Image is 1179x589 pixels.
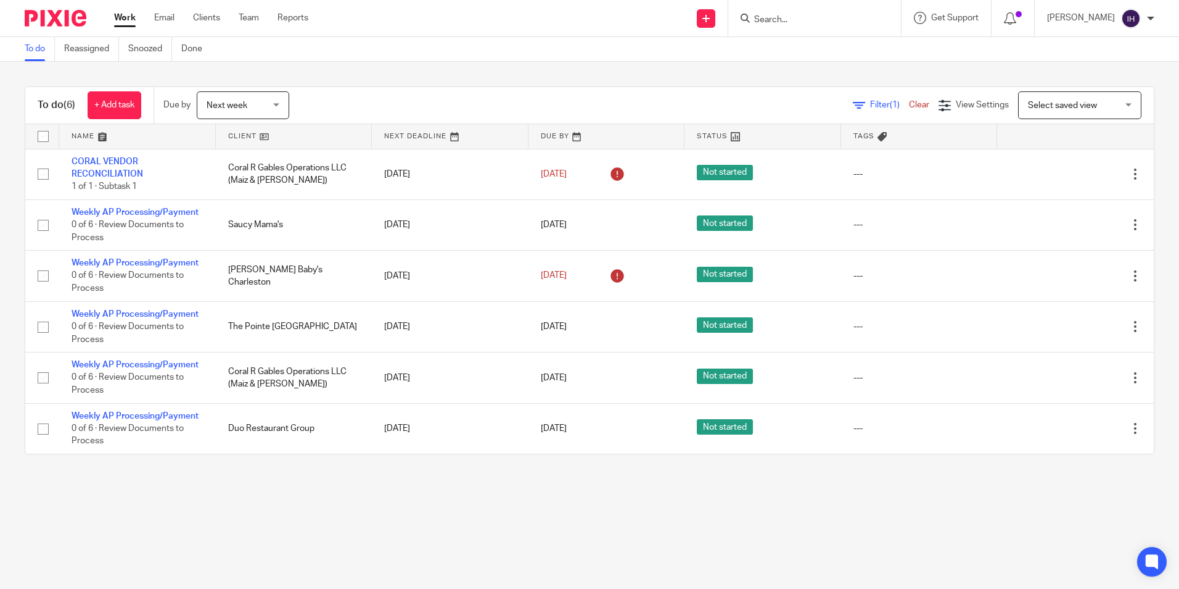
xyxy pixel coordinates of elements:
[753,15,864,26] input: Search
[541,272,567,280] span: [DATE]
[72,424,184,446] span: 0 of 6 · Review Documents to Process
[853,372,985,384] div: ---
[541,322,567,331] span: [DATE]
[72,374,184,395] span: 0 of 6 · Review Documents to Process
[277,12,308,24] a: Reports
[372,251,528,301] td: [DATE]
[72,220,184,242] span: 0 of 6 · Review Documents to Process
[239,12,259,24] a: Team
[541,220,567,229] span: [DATE]
[193,12,220,24] a: Clients
[72,208,199,217] a: Weekly AP Processing/Payment
[216,251,372,301] td: [PERSON_NAME] Baby's Charleston
[372,301,528,352] td: [DATE]
[853,168,985,180] div: ---
[697,215,753,231] span: Not started
[870,101,909,109] span: Filter
[128,37,172,61] a: Snoozed
[25,37,55,61] a: To do
[372,149,528,199] td: [DATE]
[216,301,372,352] td: The Pointe [GEOGRAPHIC_DATA]
[38,99,75,112] h1: To do
[114,12,136,24] a: Work
[25,10,86,27] img: Pixie
[72,322,184,344] span: 0 of 6 · Review Documents to Process
[697,165,753,180] span: Not started
[64,100,75,110] span: (6)
[216,199,372,250] td: Saucy Mama's
[853,422,985,435] div: ---
[1121,9,1141,28] img: svg%3E
[88,91,141,119] a: + Add task
[697,419,753,435] span: Not started
[216,353,372,403] td: Coral R Gables Operations LLC (Maiz & [PERSON_NAME])
[372,403,528,454] td: [DATE]
[72,259,199,267] a: Weekly AP Processing/Payment
[541,424,567,433] span: [DATE]
[909,101,929,109] a: Clear
[154,12,175,24] a: Email
[890,101,900,109] span: (1)
[372,199,528,250] td: [DATE]
[72,361,199,369] a: Weekly AP Processing/Payment
[181,37,212,61] a: Done
[541,374,567,382] span: [DATE]
[1047,12,1115,24] p: [PERSON_NAME]
[216,149,372,199] td: Coral R Gables Operations LLC (Maiz & [PERSON_NAME])
[1028,101,1097,110] span: Select saved view
[697,317,753,333] span: Not started
[372,353,528,403] td: [DATE]
[541,170,567,178] span: [DATE]
[72,310,199,319] a: Weekly AP Processing/Payment
[163,99,191,111] p: Due by
[72,272,184,293] span: 0 of 6 · Review Documents to Process
[72,157,143,178] a: CORAL VENDOR RECONCILIATION
[956,101,1009,109] span: View Settings
[853,219,985,231] div: ---
[72,182,137,191] span: 1 of 1 · Subtask 1
[697,267,753,282] span: Not started
[72,412,199,420] a: Weekly AP Processing/Payment
[853,270,985,282] div: ---
[853,320,985,333] div: ---
[697,369,753,384] span: Not started
[931,14,979,22] span: Get Support
[216,403,372,454] td: Duo Restaurant Group
[64,37,119,61] a: Reassigned
[207,101,247,110] span: Next week
[853,133,874,140] span: Tags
